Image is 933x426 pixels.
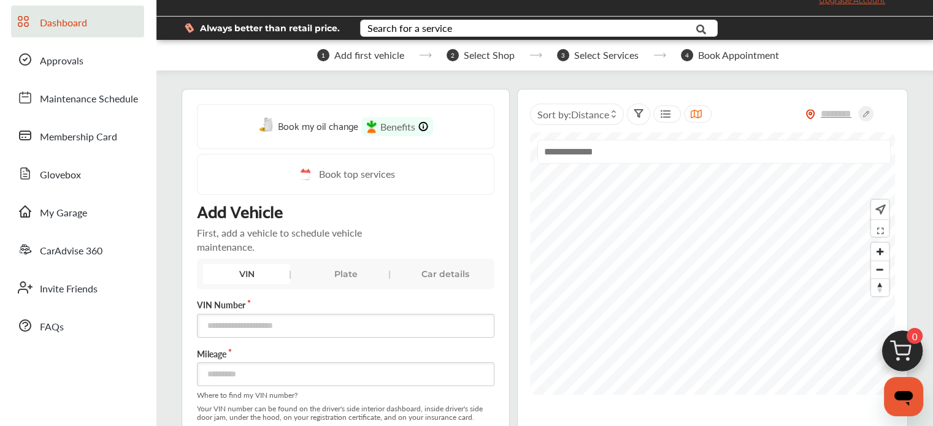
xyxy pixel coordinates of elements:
label: VIN Number [197,299,494,311]
span: 1 [317,49,329,61]
span: 2 [447,49,459,61]
a: Invite Friends [11,272,144,303]
img: stepper-arrow.e24c07c6.svg [653,53,666,58]
img: instacart-icon.73bd83c2.svg [366,120,377,134]
span: Approvals [40,53,83,69]
span: Distance [570,107,609,121]
img: oil-change.e5047c97.svg [259,118,275,133]
span: Invite Friends [40,281,98,297]
span: Benefits [380,120,415,134]
span: Book my oil change [278,117,358,134]
span: 4 [681,49,693,61]
img: stepper-arrow.e24c07c6.svg [529,53,542,58]
p: First, add a vehicle to schedule vehicle maintenance. [197,226,405,254]
a: Maintenance Schedule [11,82,144,113]
a: Approvals [11,44,144,75]
button: Reset bearing to north [871,278,889,296]
label: Mileage [197,348,494,360]
img: cal_icon.0803b883.svg [297,167,313,182]
a: Book my oil change [259,117,358,136]
span: Membership Card [40,129,117,145]
span: Your VIN number can be found on the driver's side interior dashboard, inside driver's side door j... [197,405,494,422]
a: My Garage [11,196,144,227]
span: Where to find my VIN number? [197,391,494,400]
a: Membership Card [11,120,144,151]
a: Glovebox [11,158,144,189]
span: Book top services [319,167,395,182]
img: recenter.ce011a49.svg [873,203,886,216]
span: Sort by : [537,107,609,121]
img: stepper-arrow.e24c07c6.svg [419,53,432,58]
div: Plate [302,264,390,284]
span: Always better than retail price. [200,24,340,32]
span: Book Appointment [698,50,779,61]
button: Zoom in [871,243,889,261]
span: 0 [907,328,923,344]
a: Dashboard [11,6,144,37]
button: Zoom out [871,261,889,278]
span: Select Shop [464,50,515,61]
a: CarAdvise 360 [11,234,144,265]
img: location_vector_orange.38f05af8.svg [805,109,815,120]
span: Glovebox [40,167,81,183]
div: VIN [203,264,290,284]
a: FAQs [11,310,144,341]
iframe: Button to launch messaging window [884,377,923,416]
div: Car details [402,264,489,284]
canvas: Map [530,132,896,395]
div: Search for a service [367,23,452,33]
a: Book top services [197,154,494,195]
p: Add Vehicle [197,200,282,221]
span: My Garage [40,205,87,221]
span: Add first vehicle [334,50,404,61]
img: cart_icon.3d0951e8.svg [873,325,932,384]
img: info-Icon.6181e609.svg [418,121,428,132]
span: Select Services [574,50,639,61]
span: FAQs [40,319,64,335]
span: Maintenance Schedule [40,91,138,107]
img: dollor_label_vector.a70140d1.svg [185,23,194,33]
span: CarAdvise 360 [40,243,102,259]
span: 3 [557,49,569,61]
span: Dashboard [40,15,87,31]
